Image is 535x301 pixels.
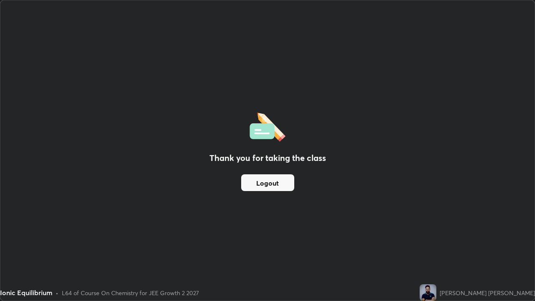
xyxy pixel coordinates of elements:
img: offlineFeedback.1438e8b3.svg [250,110,285,142]
button: Logout [241,174,294,191]
div: L64 of Course On Chemistry for JEE Growth 2 2027 [62,288,199,297]
div: • [56,288,59,297]
div: [PERSON_NAME] [PERSON_NAME] [440,288,535,297]
h2: Thank you for taking the class [209,152,326,164]
img: 7de41a6c479e42fd88d8a542358657b1.jpg [420,284,436,301]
